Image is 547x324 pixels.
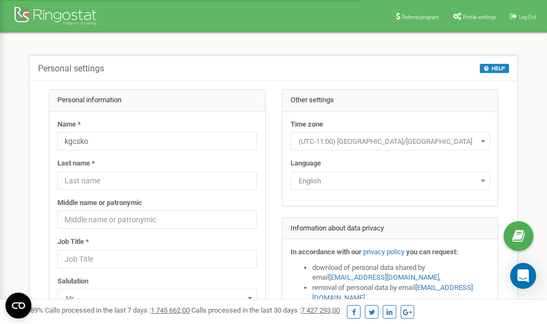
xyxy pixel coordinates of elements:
[312,263,490,283] li: download of personal data shared by email ,
[294,174,486,189] span: English
[191,306,340,314] span: Calls processed in the last 30 days :
[510,263,536,289] div: Open Intercom Messenger
[291,120,323,130] label: Time zone
[57,132,257,150] input: Name
[57,158,95,169] label: Last name *
[57,210,257,229] input: Middle name or patronymic
[57,120,81,130] label: Name *
[329,273,439,281] a: [EMAIL_ADDRESS][DOMAIN_NAME]
[406,248,458,256] strong: you can request:
[282,90,498,111] div: Other settings
[363,248,404,256] a: privacy policy
[45,306,190,314] span: Calls processed in the last 7 days :
[151,306,190,314] u: 1 745 662,00
[57,289,257,307] span: Mr.
[301,306,340,314] u: 7 427 293,00
[294,134,486,149] span: (UTC-11:00) Pacific/Midway
[282,218,498,240] div: Information about data privacy
[57,250,257,268] input: Job Title
[57,198,142,208] label: Middle name or patronymic
[291,171,490,190] span: English
[463,14,496,20] span: Profile settings
[61,291,253,306] span: Mr.
[291,132,490,150] span: (UTC-11:00) Pacific/Midway
[57,276,88,287] label: Salutation
[49,90,265,111] div: Personal information
[519,14,536,20] span: Log Out
[480,64,509,73] button: HELP
[38,64,104,74] h5: Personal settings
[57,237,89,247] label: Job Title *
[291,158,321,169] label: Language
[312,283,490,303] li: removal of personal data by email ,
[402,14,439,20] span: Referral program
[291,248,362,256] strong: In accordance with our
[5,293,31,319] button: Open CMP widget
[57,171,257,190] input: Last name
